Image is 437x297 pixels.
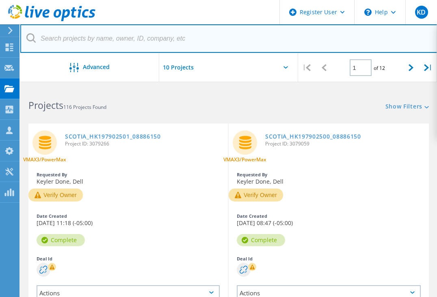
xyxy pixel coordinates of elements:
svg: \n [364,9,372,16]
div: Requested By [37,172,220,177]
div: | [420,53,437,82]
div: Keyler Done, Dell [28,168,228,189]
div: [DATE] 11:18 (-05:00) [28,210,228,230]
span: of 12 [374,65,385,72]
span: 116 Projects Found [63,104,106,111]
div: Requested By [237,172,421,177]
div: Keyler Done, Dell [229,168,429,189]
div: Date Created [37,214,220,218]
a: Live Optics Dashboard [8,17,95,23]
span: VMAX3/PowerMax [23,157,66,162]
div: [DATE] 08:47 (-05:00) [229,210,429,230]
div: Date Created [237,214,421,218]
a: SCOTIA_HK197902500_08886150 [265,134,361,139]
a: SCOTIA_HK197902501_08886150 [65,134,161,139]
button: Verify Owner [28,189,83,202]
div: Complete [37,234,85,246]
div: Deal Id [237,256,421,261]
div: Deal Id [37,256,220,261]
span: Project ID: 3079059 [265,141,425,146]
b: Projects [28,99,63,112]
div: Complete [237,234,285,246]
div: | [298,53,316,82]
button: Verify Owner [229,189,283,202]
span: Project ID: 3079266 [65,141,224,146]
a: Show Filters [385,104,429,111]
span: VMAX3/PowerMax [223,157,266,162]
span: Advanced [83,64,110,70]
span: KD [417,9,426,15]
